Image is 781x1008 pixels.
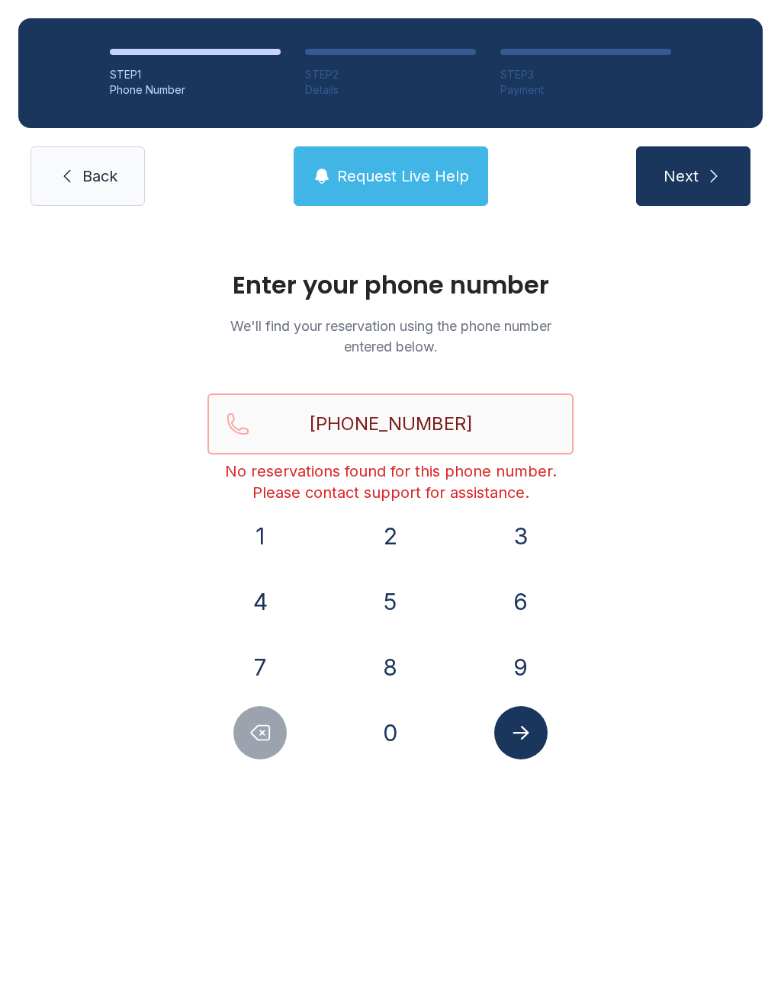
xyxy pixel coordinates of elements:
[207,316,574,357] p: We'll find your reservation using the phone number entered below.
[233,509,287,563] button: 1
[364,509,417,563] button: 2
[233,575,287,628] button: 4
[500,67,671,82] div: STEP 3
[207,461,574,503] div: No reservations found for this phone number. Please contact support for assistance.
[233,640,287,694] button: 7
[337,165,469,187] span: Request Live Help
[364,640,417,694] button: 8
[110,82,281,98] div: Phone Number
[233,706,287,759] button: Delete number
[82,165,117,187] span: Back
[305,67,476,82] div: STEP 2
[110,67,281,82] div: STEP 1
[207,273,574,297] h1: Enter your phone number
[207,393,574,454] input: Reservation phone number
[364,575,417,628] button: 5
[664,165,699,187] span: Next
[494,706,548,759] button: Submit lookup form
[494,640,548,694] button: 9
[494,509,548,563] button: 3
[305,82,476,98] div: Details
[364,706,417,759] button: 0
[494,575,548,628] button: 6
[500,82,671,98] div: Payment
